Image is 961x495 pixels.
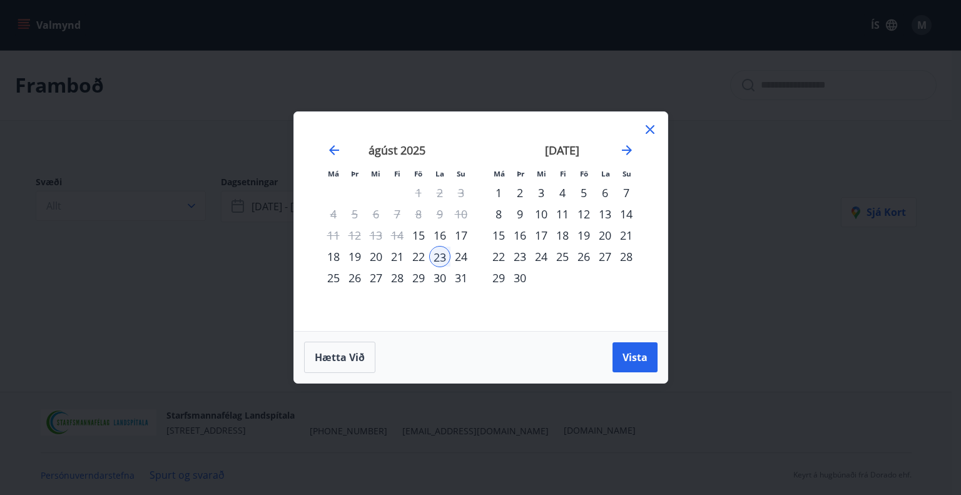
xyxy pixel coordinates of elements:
[365,203,387,225] td: Not available. miðvikudagur, 6. ágúst 2025
[594,246,616,267] div: 27
[429,225,450,246] td: Choose laugardagur, 16. ágúst 2025 as your check-out date. It’s available.
[408,203,429,225] td: Not available. föstudagur, 8. ágúst 2025
[488,267,509,288] td: Choose mánudagur, 29. september 2025 as your check-out date. It’s available.
[509,182,531,203] td: Choose þriðjudagur, 2. september 2025 as your check-out date. It’s available.
[494,169,505,178] small: Má
[573,182,594,203] div: 5
[450,203,472,225] td: Not available. sunnudagur, 10. ágúst 2025
[450,225,472,246] td: Choose sunnudagur, 17. ágúst 2025 as your check-out date. It’s available.
[594,203,616,225] td: Choose laugardagur, 13. september 2025 as your check-out date. It’s available.
[560,169,566,178] small: Fi
[580,169,588,178] small: Fö
[531,203,552,225] div: 10
[323,267,344,288] div: 25
[488,182,509,203] div: 1
[387,203,408,225] td: Not available. fimmtudagur, 7. ágúst 2025
[351,169,358,178] small: Þr
[429,267,450,288] div: 30
[328,169,339,178] small: Má
[408,267,429,288] div: 29
[509,267,531,288] td: Choose þriðjudagur, 30. september 2025 as your check-out date. It’s available.
[323,203,344,225] td: Not available. mánudagur, 4. ágúst 2025
[450,182,472,203] td: Not available. sunnudagur, 3. ágúst 2025
[613,342,658,372] button: Vista
[509,182,531,203] div: 2
[429,182,450,203] td: Not available. laugardagur, 2. ágúst 2025
[552,246,573,267] td: Choose fimmtudagur, 25. september 2025 as your check-out date. It’s available.
[315,350,365,364] span: Hætta við
[408,225,429,246] td: Choose föstudagur, 15. ágúst 2025 as your check-out date. It’s available.
[552,203,573,225] div: 11
[573,203,594,225] td: Choose föstudagur, 12. september 2025 as your check-out date. It’s available.
[488,225,509,246] div: 15
[414,169,422,178] small: Fö
[387,246,408,267] td: Choose fimmtudagur, 21. ágúst 2025 as your check-out date. It’s available.
[594,182,616,203] td: Choose laugardagur, 6. september 2025 as your check-out date. It’s available.
[408,267,429,288] td: Choose föstudagur, 29. ágúst 2025 as your check-out date. It’s available.
[545,143,579,158] strong: [DATE]
[517,169,524,178] small: Þr
[371,169,380,178] small: Mi
[509,203,531,225] td: Choose þriðjudagur, 9. september 2025 as your check-out date. It’s available.
[457,169,465,178] small: Su
[344,267,365,288] td: Choose þriðjudagur, 26. ágúst 2025 as your check-out date. It’s available.
[429,203,450,225] td: Not available. laugardagur, 9. ágúst 2025
[531,182,552,203] div: 3
[365,225,387,246] td: Not available. miðvikudagur, 13. ágúst 2025
[573,203,594,225] div: 12
[509,246,531,267] td: Choose þriðjudagur, 23. september 2025 as your check-out date. It’s available.
[394,169,400,178] small: Fi
[619,143,634,158] div: Move forward to switch to the next month.
[408,246,429,267] div: 22
[488,246,509,267] td: Choose mánudagur, 22. september 2025 as your check-out date. It’s available.
[509,225,531,246] div: 16
[408,246,429,267] td: Choose föstudagur, 22. ágúst 2025 as your check-out date. It’s available.
[509,246,531,267] div: 23
[552,225,573,246] div: 18
[531,246,552,267] div: 24
[323,225,344,246] td: Not available. mánudagur, 11. ágúst 2025
[488,225,509,246] td: Choose mánudagur, 15. september 2025 as your check-out date. It’s available.
[594,225,616,246] div: 20
[408,182,429,203] td: Not available. föstudagur, 1. ágúst 2025
[323,246,344,267] td: Choose mánudagur, 18. ágúst 2025 as your check-out date. It’s available.
[429,246,450,267] div: 23
[509,203,531,225] div: 9
[531,182,552,203] td: Choose miðvikudagur, 3. september 2025 as your check-out date. It’s available.
[323,267,344,288] td: Choose mánudagur, 25. ágúst 2025 as your check-out date. It’s available.
[387,225,408,246] td: Not available. fimmtudagur, 14. ágúst 2025
[616,203,637,225] td: Choose sunnudagur, 14. september 2025 as your check-out date. It’s available.
[552,203,573,225] td: Choose fimmtudagur, 11. september 2025 as your check-out date. It’s available.
[616,203,637,225] div: 14
[616,182,637,203] div: 7
[365,267,387,288] td: Choose miðvikudagur, 27. ágúst 2025 as your check-out date. It’s available.
[488,203,509,225] td: Choose mánudagur, 8. september 2025 as your check-out date. It’s available.
[309,127,653,316] div: Calendar
[429,267,450,288] td: Choose laugardagur, 30. ágúst 2025 as your check-out date. It’s available.
[450,246,472,267] td: Choose sunnudagur, 24. ágúst 2025 as your check-out date. It’s available.
[429,246,450,267] td: Selected as start date. laugardagur, 23. ágúst 2025
[552,246,573,267] div: 25
[344,246,365,267] td: Choose þriðjudagur, 19. ágúst 2025 as your check-out date. It’s available.
[408,225,429,246] div: 15
[552,225,573,246] td: Choose fimmtudagur, 18. september 2025 as your check-out date. It’s available.
[594,225,616,246] td: Choose laugardagur, 20. september 2025 as your check-out date. It’s available.
[344,225,365,246] td: Not available. þriðjudagur, 12. ágúst 2025
[573,225,594,246] td: Choose föstudagur, 19. september 2025 as your check-out date. It’s available.
[387,246,408,267] div: 21
[435,169,444,178] small: La
[344,203,365,225] td: Not available. þriðjudagur, 5. ágúst 2025
[509,225,531,246] td: Choose þriðjudagur, 16. september 2025 as your check-out date. It’s available.
[573,246,594,267] div: 26
[616,182,637,203] td: Choose sunnudagur, 7. september 2025 as your check-out date. It’s available.
[509,267,531,288] div: 30
[573,246,594,267] td: Choose föstudagur, 26. september 2025 as your check-out date. It’s available.
[387,267,408,288] td: Choose fimmtudagur, 28. ágúst 2025 as your check-out date. It’s available.
[365,246,387,267] td: Choose miðvikudagur, 20. ágúst 2025 as your check-out date. It’s available.
[488,267,509,288] div: 29
[573,182,594,203] td: Choose föstudagur, 5. september 2025 as your check-out date. It’s available.
[488,246,509,267] div: 22
[616,225,637,246] div: 21
[344,267,365,288] div: 26
[531,225,552,246] div: 17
